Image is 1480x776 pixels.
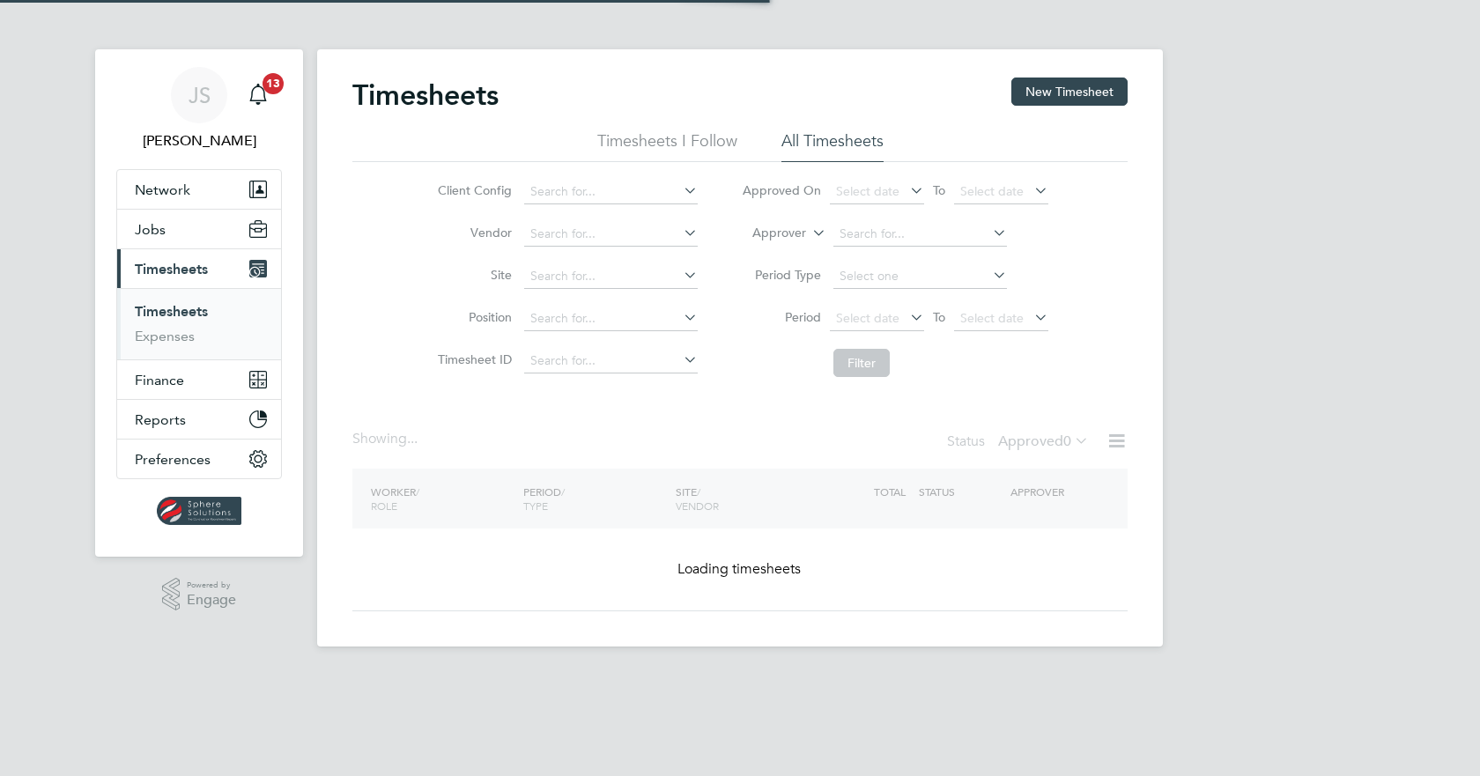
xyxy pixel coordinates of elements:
[117,170,281,209] button: Network
[352,430,421,448] div: Showing
[135,221,166,238] span: Jobs
[524,180,698,204] input: Search for...
[742,309,821,325] label: Period
[597,130,737,162] li: Timesheets I Follow
[116,130,282,152] span: Jack Spencer
[928,306,951,329] span: To
[135,328,195,344] a: Expenses
[781,130,884,162] li: All Timesheets
[742,182,821,198] label: Approved On
[1063,432,1071,450] span: 0
[95,49,303,557] nav: Main navigation
[135,303,208,320] a: Timesheets
[433,351,512,367] label: Timesheet ID
[836,183,899,199] span: Select date
[117,360,281,399] button: Finance
[833,222,1007,247] input: Search for...
[117,249,281,288] button: Timesheets
[162,578,237,611] a: Powered byEngage
[836,310,899,326] span: Select date
[135,181,190,198] span: Network
[116,67,282,152] a: JS[PERSON_NAME]
[433,225,512,240] label: Vendor
[960,310,1024,326] span: Select date
[117,400,281,439] button: Reports
[524,349,698,373] input: Search for...
[524,264,698,289] input: Search for...
[117,440,281,478] button: Preferences
[407,430,418,447] span: ...
[524,307,698,331] input: Search for...
[135,372,184,388] span: Finance
[947,430,1092,455] div: Status
[833,349,890,377] button: Filter
[742,267,821,283] label: Period Type
[433,309,512,325] label: Position
[116,497,282,525] a: Go to home page
[433,182,512,198] label: Client Config
[135,261,208,277] span: Timesheets
[187,593,236,608] span: Engage
[833,264,1007,289] input: Select one
[135,411,186,428] span: Reports
[189,84,211,107] span: JS
[524,222,698,247] input: Search for...
[998,432,1089,450] label: Approved
[135,451,211,468] span: Preferences
[960,183,1024,199] span: Select date
[187,578,236,593] span: Powered by
[117,210,281,248] button: Jobs
[157,497,242,525] img: spheresolutions-logo-retina.png
[433,267,512,283] label: Site
[240,67,276,123] a: 13
[263,73,284,94] span: 13
[727,225,806,242] label: Approver
[928,179,951,202] span: To
[117,288,281,359] div: Timesheets
[1011,78,1128,106] button: New Timesheet
[352,78,499,113] h2: Timesheets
